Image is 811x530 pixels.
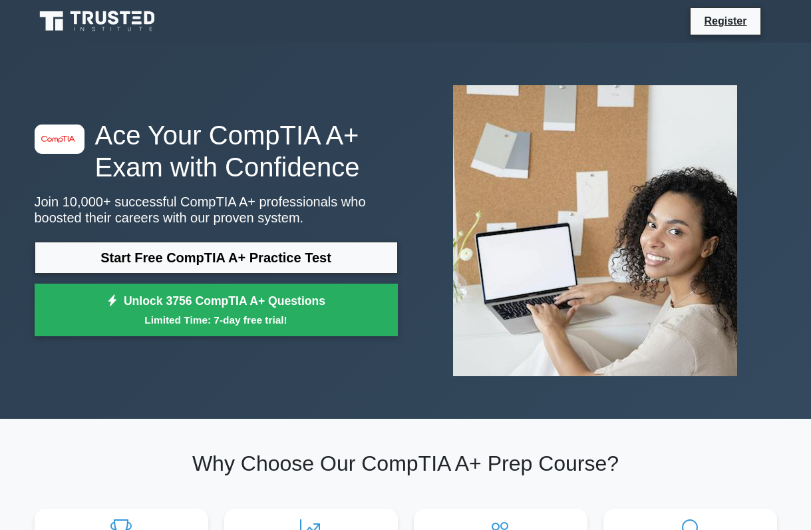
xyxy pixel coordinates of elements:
[35,284,398,337] a: Unlock 3756 CompTIA A+ QuestionsLimited Time: 7-day free trial!
[35,119,398,183] h1: Ace Your CompTIA A+ Exam with Confidence
[35,451,777,476] h2: Why Choose Our CompTIA A+ Prep Course?
[35,242,398,274] a: Start Free CompTIA A+ Practice Test
[696,13,754,29] a: Register
[51,312,381,328] small: Limited Time: 7-day free trial!
[35,194,398,226] p: Join 10,000+ successful CompTIA A+ professionals who boosted their careers with our proven system.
